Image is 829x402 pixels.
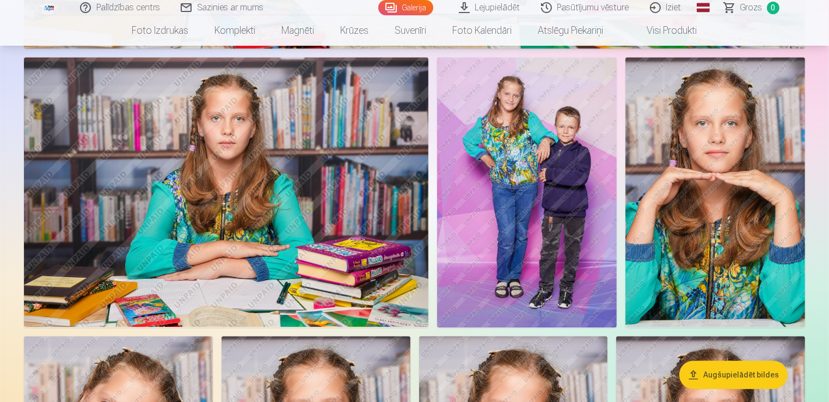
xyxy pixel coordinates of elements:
img: /fa1 [44,4,56,11]
span: Grozs [740,1,763,14]
a: Foto izdrukas [119,15,202,46]
a: Suvenīri [382,15,440,46]
span: 0 [767,2,779,14]
a: Krūzes [328,15,382,46]
a: Magnēti [269,15,328,46]
a: Visi produkti [617,15,710,46]
a: Atslēgu piekariņi [525,15,617,46]
a: Komplekti [202,15,269,46]
button: Augšupielādēt bildes [679,361,788,389]
a: Foto kalendāri [440,15,525,46]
